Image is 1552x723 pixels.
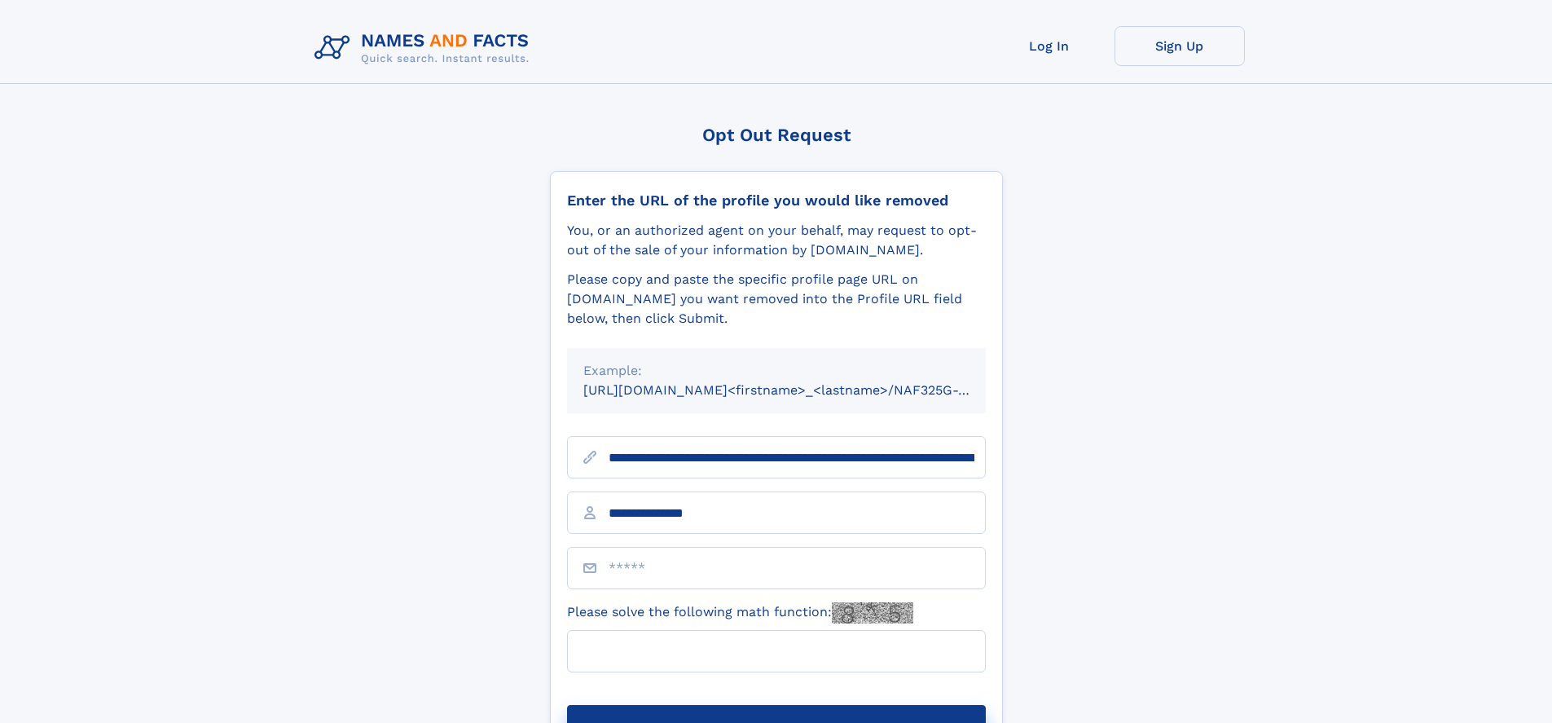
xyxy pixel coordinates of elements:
div: Example: [583,361,969,381]
div: You, or an authorized agent on your behalf, may request to opt-out of the sale of your informatio... [567,221,986,260]
div: Enter the URL of the profile you would like removed [567,192,986,209]
label: Please solve the following math function: [567,602,913,624]
a: Log In [984,26,1115,66]
a: Sign Up [1115,26,1245,66]
div: Please copy and paste the specific profile page URL on [DOMAIN_NAME] you want removed into the Pr... [567,270,986,328]
small: [URL][DOMAIN_NAME]<firstname>_<lastname>/NAF325G-xxxxxxxx [583,382,1017,398]
img: Logo Names and Facts [308,26,543,70]
div: Opt Out Request [550,125,1003,145]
